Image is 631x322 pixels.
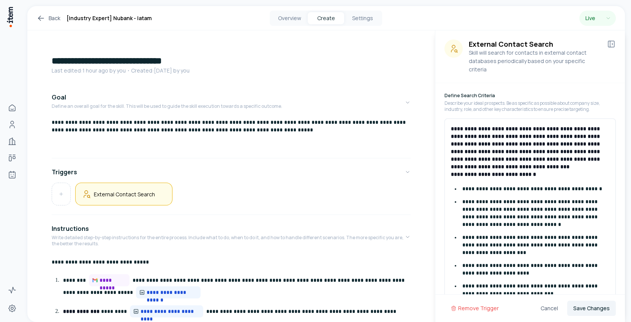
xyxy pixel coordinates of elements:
a: Activity [5,283,20,298]
p: Define an overall goal for the skill. This will be used to guide the skill execution towards a sp... [52,103,282,109]
button: GoalDefine an overall goal for the skill. This will be used to guide the skill execution towards ... [52,87,411,118]
a: Home [5,100,20,115]
button: Triggers [52,161,411,183]
a: Settings [5,301,20,316]
button: Create [308,12,344,24]
h4: Goal [52,93,66,102]
a: Agents [5,167,20,182]
h6: Define Search Criteria [444,92,616,99]
img: Item Brain Logo [6,6,14,28]
h3: External Contact Search [469,39,601,49]
p: Write detailed step-by-step instructions for the entire process. Include what to do, when to do i... [52,235,405,247]
p: Skill will search for contacts in external contact databases periodically based on your specific ... [469,49,601,74]
p: Last edited: 1 hour ago by you ・Created: [DATE] by you [52,67,411,74]
h1: [Industry Expert] Nubank - latam [66,14,152,23]
a: People [5,117,20,132]
div: GoalDefine an overall goal for the skill. This will be used to guide the skill execution towards ... [52,118,411,155]
button: Cancel [535,301,564,316]
button: Save Changes [567,301,616,316]
h4: Instructions [52,224,89,233]
button: Remove Trigger [444,301,505,316]
button: Overview [271,12,308,24]
div: Triggers [52,183,411,212]
a: Deals [5,150,20,166]
h5: External Contact Search [94,191,155,198]
a: Companies [5,134,20,149]
button: InstructionsWrite detailed step-by-step instructions for the entire process. Include what to do, ... [52,218,411,256]
h4: Triggers [52,167,77,177]
button: Settings [344,12,381,24]
a: Back [36,14,60,23]
p: Describe your ideal prospects. Be as specific as possible about company size, industry, role, and... [444,100,616,112]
